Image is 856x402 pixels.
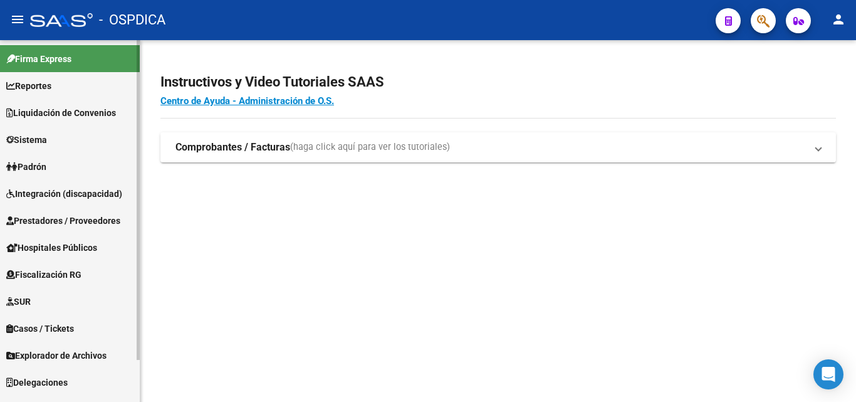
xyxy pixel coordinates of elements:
span: Hospitales Públicos [6,241,97,255]
span: Padrón [6,160,46,174]
span: Delegaciones [6,376,68,389]
div: Open Intercom Messenger [813,359,843,389]
a: Centro de Ayuda - Administración de O.S. [160,95,334,107]
span: (haga click aquí para ver los tutoriales) [290,140,450,154]
span: Liquidación de Convenios [6,106,116,120]
span: Fiscalización RG [6,268,81,282]
span: Reportes [6,79,51,93]
strong: Comprobantes / Facturas [175,140,290,154]
h2: Instructivos y Video Tutoriales SAAS [160,70,836,94]
span: Prestadores / Proveedores [6,214,120,228]
span: Integración (discapacidad) [6,187,122,201]
span: Firma Express [6,52,71,66]
span: - OSPDICA [99,6,165,34]
span: Explorador de Archivos [6,349,107,362]
mat-expansion-panel-header: Comprobantes / Facturas(haga click aquí para ver los tutoriales) [160,132,836,162]
span: Casos / Tickets [6,322,74,336]
span: Sistema [6,133,47,147]
span: SUR [6,295,31,309]
mat-icon: person [831,12,846,27]
mat-icon: menu [10,12,25,27]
